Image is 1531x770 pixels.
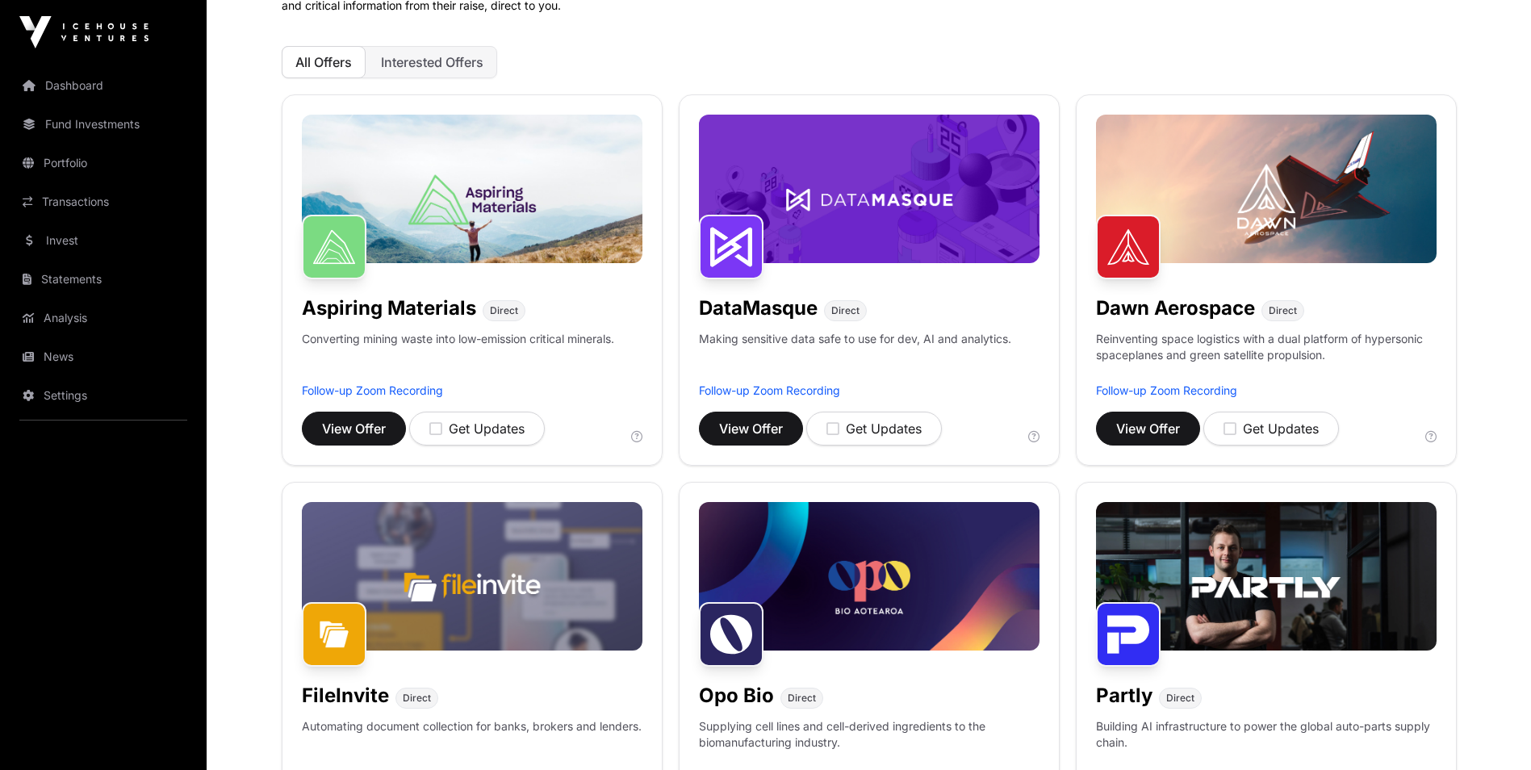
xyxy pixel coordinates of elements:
[295,54,352,70] span: All Offers
[13,378,194,413] a: Settings
[1096,502,1437,651] img: Partly-Banner.jpg
[1096,331,1437,383] p: Reinventing space logistics with a dual platform of hypersonic spaceplanes and green satellite pr...
[13,339,194,375] a: News
[1096,215,1161,279] img: Dawn Aerospace
[13,300,194,336] a: Analysis
[1096,718,1437,770] p: Building AI infrastructure to power the global auto-parts supply chain.
[788,692,816,705] span: Direct
[699,215,763,279] img: DataMasque
[13,262,194,297] a: Statements
[302,383,443,397] a: Follow-up Zoom Recording
[699,412,803,446] button: View Offer
[1096,683,1152,709] h1: Partly
[13,107,194,142] a: Fund Investments
[302,683,389,709] h1: FileInvite
[831,304,860,317] span: Direct
[1096,115,1437,263] img: Dawn-Banner.jpg
[699,683,774,709] h1: Opo Bio
[302,295,476,321] h1: Aspiring Materials
[1166,692,1194,705] span: Direct
[699,383,840,397] a: Follow-up Zoom Recording
[367,46,497,78] button: Interested Offers
[429,419,525,438] div: Get Updates
[1096,383,1237,397] a: Follow-up Zoom Recording
[381,54,483,70] span: Interested Offers
[699,602,763,667] img: Opo Bio
[13,145,194,181] a: Portfolio
[699,295,818,321] h1: DataMasque
[699,502,1039,651] img: Opo-Bio-Banner.jpg
[302,502,642,651] img: File-Invite-Banner.jpg
[719,419,783,438] span: View Offer
[826,419,922,438] div: Get Updates
[302,602,366,667] img: FileInvite
[13,223,194,258] a: Invest
[1269,304,1297,317] span: Direct
[1096,412,1200,446] button: View Offer
[806,412,942,446] button: Get Updates
[490,304,518,317] span: Direct
[322,419,386,438] span: View Offer
[1450,693,1531,770] iframe: Chat Widget
[699,331,1011,383] p: Making sensitive data safe to use for dev, AI and analytics.
[282,46,366,78] button: All Offers
[1203,412,1339,446] button: Get Updates
[1096,295,1255,321] h1: Dawn Aerospace
[13,184,194,220] a: Transactions
[1096,602,1161,667] img: Partly
[13,68,194,103] a: Dashboard
[1224,419,1319,438] div: Get Updates
[403,692,431,705] span: Direct
[699,718,1039,751] p: Supplying cell lines and cell-derived ingredients to the biomanufacturing industry.
[19,16,148,48] img: Icehouse Ventures Logo
[302,718,642,770] p: Automating document collection for banks, brokers and lenders.
[302,115,642,263] img: Aspiring-Banner.jpg
[302,215,366,279] img: Aspiring Materials
[699,115,1039,263] img: DataMasque-Banner.jpg
[302,331,614,383] p: Converting mining waste into low-emission critical minerals.
[409,412,545,446] button: Get Updates
[302,412,406,446] button: View Offer
[1116,419,1180,438] span: View Offer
